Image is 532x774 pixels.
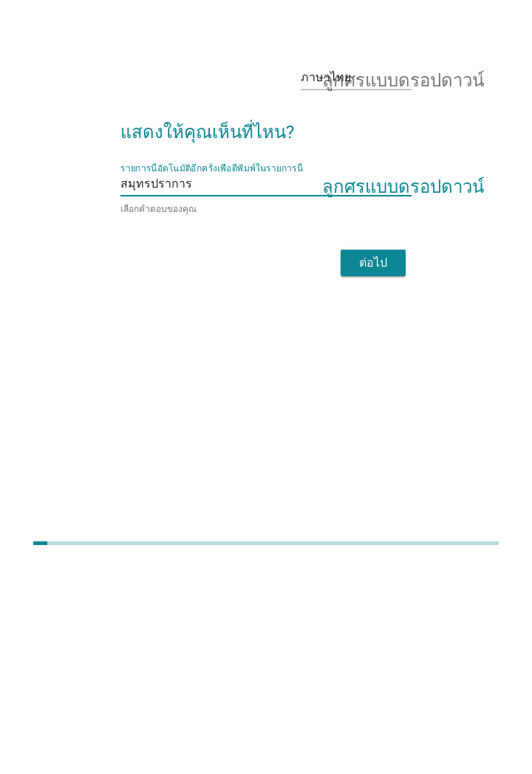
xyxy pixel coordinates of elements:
[322,388,484,405] font: ลูกศรแบบดรอปดาวน์
[120,417,197,427] font: เลือกคำตอบของคุณ
[341,462,406,489] button: ต่อไป
[322,281,484,299] font: ลูกศรแบบดรอปดาวน์
[192,385,392,408] input: รายการนี้อัตโนมัติอีกครั้งเพื่อตีพิมพ์ในรายการนี้
[120,335,294,355] font: แสดงให้คุณเห็นที่ไหน?
[120,389,192,403] font: สมุทรปราการ
[301,283,351,297] font: ภาษาไทย
[359,468,387,482] font: ต่อไป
